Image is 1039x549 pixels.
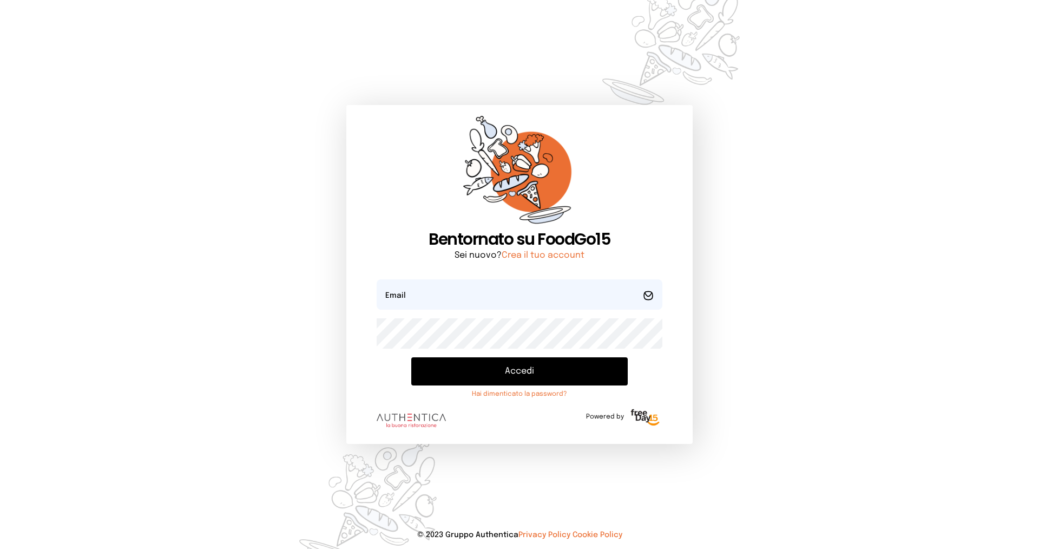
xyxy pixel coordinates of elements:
[411,357,628,385] button: Accedi
[573,531,622,539] a: Cookie Policy
[502,251,584,260] a: Crea il tuo account
[17,530,1022,540] p: © 2023 Gruppo Authentica
[628,407,662,429] img: logo-freeday.3e08031.png
[518,531,570,539] a: Privacy Policy
[377,230,662,249] h1: Bentornato su FoodGo15
[377,414,446,428] img: logo.8f33a47.png
[463,116,576,230] img: sticker-orange.65babaf.png
[411,390,628,398] a: Hai dimenticato la password?
[377,249,662,262] p: Sei nuovo?
[586,413,624,421] span: Powered by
